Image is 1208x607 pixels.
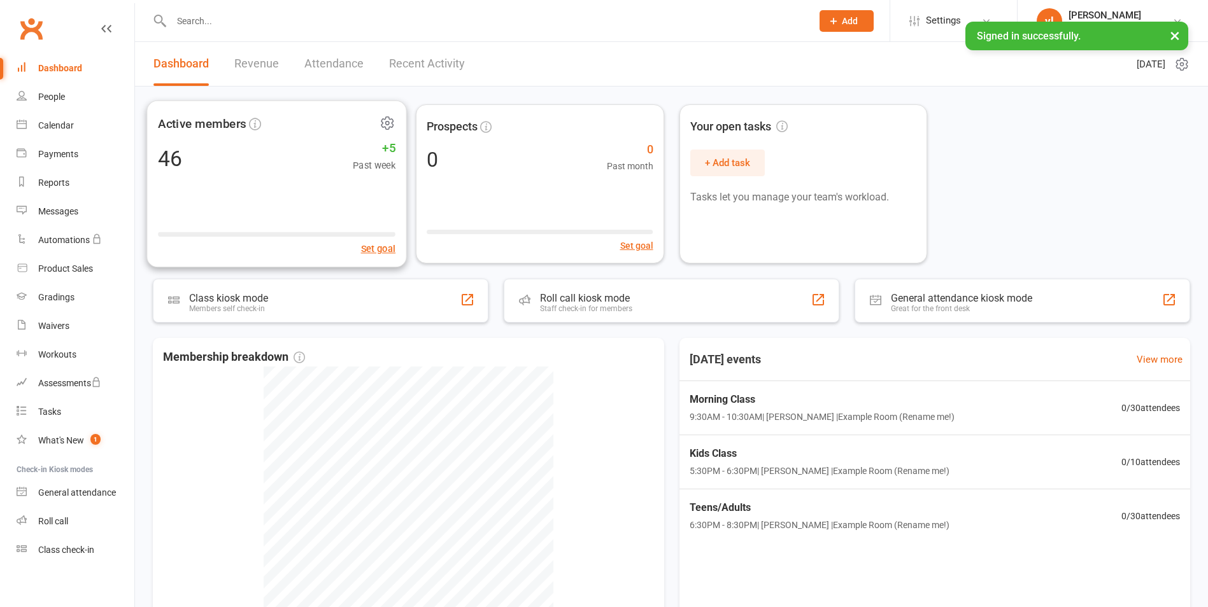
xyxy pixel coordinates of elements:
[17,255,134,283] a: Product Sales
[17,283,134,312] a: Gradings
[38,206,78,216] div: Messages
[234,42,279,86] a: Revenue
[427,150,438,170] div: 0
[353,139,395,158] span: +5
[189,304,268,313] div: Members self check-in
[38,292,75,302] div: Gradings
[17,536,134,564] a: Class kiosk mode
[1037,8,1062,34] div: vl
[1069,10,1172,21] div: [PERSON_NAME]
[38,435,84,445] div: What's New
[17,169,134,197] a: Reports
[690,518,949,532] span: 6:30PM - 8:30PM | [PERSON_NAME] | Example Room (Rename me!)
[690,391,955,408] span: Morning Class
[38,407,61,417] div: Tasks
[17,340,134,369] a: Workouts
[38,349,76,359] div: Workouts
[820,10,874,32] button: Add
[690,150,765,176] button: + Add task
[389,42,465,86] a: Recent Activity
[607,159,653,173] span: Past month
[17,369,134,398] a: Assessments
[1121,509,1180,523] span: 0 / 30 attendees
[690,118,788,136] span: Your open tasks
[926,6,961,35] span: Settings
[38,120,74,130] div: Calendar
[17,54,134,83] a: Dashboard
[153,42,209,86] a: Dashboard
[977,30,1081,42] span: Signed in successfully.
[158,148,182,169] div: 46
[1069,21,1172,32] div: greater western muay thai
[17,140,134,169] a: Payments
[17,478,134,507] a: General attendance kiosk mode
[1137,57,1165,72] span: [DATE]
[38,487,116,498] div: General attendance
[38,378,101,388] div: Assessments
[304,42,364,86] a: Attendance
[90,434,101,445] span: 1
[1121,455,1180,469] span: 0 / 10 attendees
[842,16,858,26] span: Add
[1163,22,1186,49] button: ×
[607,141,653,159] span: 0
[690,410,955,424] span: 9:30AM - 10:30AM | [PERSON_NAME] | Example Room (Rename me!)
[38,178,69,188] div: Reports
[690,464,949,478] span: 5:30PM - 6:30PM | [PERSON_NAME] | Example Room (Rename me!)
[38,235,90,245] div: Automations
[690,499,949,516] span: Teens/Adults
[891,292,1032,304] div: General attendance kiosk mode
[38,545,94,555] div: Class check-in
[38,263,93,274] div: Product Sales
[17,426,134,455] a: What's New1
[620,239,653,253] button: Set goal
[17,111,134,140] a: Calendar
[1137,352,1183,367] a: View more
[158,114,246,133] span: Active members
[17,226,134,255] a: Automations
[189,292,268,304] div: Class kiosk mode
[891,304,1032,313] div: Great for the front desk
[690,445,949,462] span: Kids Class
[38,92,65,102] div: People
[15,13,47,45] a: Clubworx
[38,149,78,159] div: Payments
[361,241,396,256] button: Set goal
[1121,401,1180,415] span: 0 / 30 attendees
[38,516,68,526] div: Roll call
[540,292,632,304] div: Roll call kiosk mode
[427,118,478,136] span: Prospects
[167,12,803,30] input: Search...
[38,321,69,331] div: Waivers
[17,507,134,536] a: Roll call
[163,348,305,366] span: Membership breakdown
[679,348,771,371] h3: [DATE] events
[38,63,82,73] div: Dashboard
[540,304,632,313] div: Staff check-in for members
[17,312,134,340] a: Waivers
[353,158,395,173] span: Past week
[17,197,134,226] a: Messages
[690,189,916,206] p: Tasks let you manage your team's workload.
[17,398,134,426] a: Tasks
[17,83,134,111] a: People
